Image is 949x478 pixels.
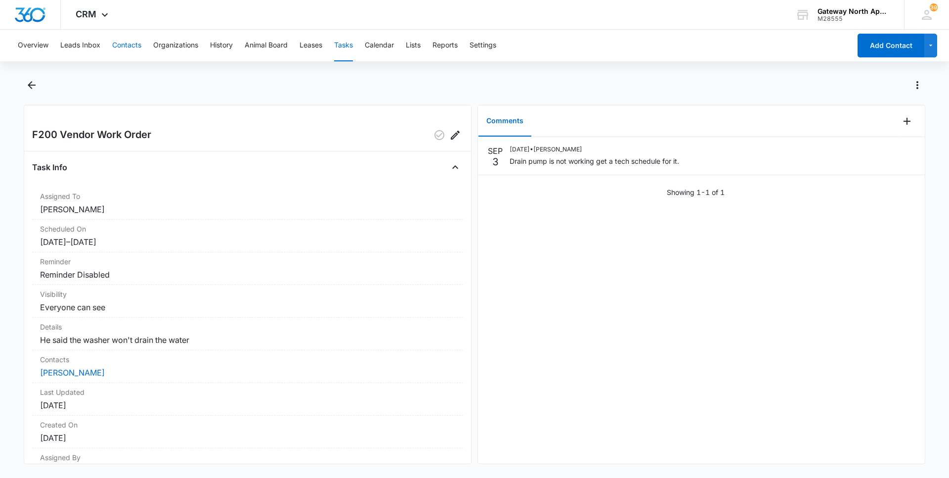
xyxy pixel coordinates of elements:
[40,432,455,444] dd: [DATE]
[40,322,455,332] dt: Details
[406,30,421,61] button: Lists
[40,334,455,346] dd: He said the washer won't drain the water
[32,383,463,416] div: Last Updated[DATE]
[40,236,455,248] dd: [DATE] – [DATE]
[40,191,455,201] dt: Assigned To
[112,30,141,61] button: Contacts
[510,145,679,154] p: [DATE] • [PERSON_NAME]
[24,77,39,93] button: Back
[334,30,353,61] button: Tasks
[40,354,455,365] dt: Contacts
[40,224,455,234] dt: Scheduled On
[40,203,455,215] dd: [PERSON_NAME]
[930,3,938,11] span: 39
[32,161,67,173] h4: Task Info
[210,30,233,61] button: History
[245,30,288,61] button: Animal Board
[40,452,455,463] dt: Assigned By
[470,30,496,61] button: Settings
[40,420,455,430] dt: Created On
[60,30,100,61] button: Leads Inbox
[488,145,503,157] p: SEP
[930,3,938,11] div: notifications count
[40,301,455,313] dd: Everyone can see
[909,77,925,93] button: Actions
[40,387,455,397] dt: Last Updated
[32,416,463,448] div: Created On[DATE]
[40,289,455,299] dt: Visibility
[447,127,463,143] button: Edit
[40,269,455,281] dd: Reminder Disabled
[447,159,463,175] button: Close
[76,9,96,19] span: CRM
[432,30,458,61] button: Reports
[858,34,924,57] button: Add Contact
[300,30,322,61] button: Leases
[153,30,198,61] button: Organizations
[667,187,725,197] p: Showing 1-1 of 1
[32,285,463,318] div: VisibilityEveryone can see
[365,30,394,61] button: Calendar
[510,156,679,166] p: Drain pump is not working get a tech schedule for it.
[32,318,463,350] div: DetailsHe said the washer won't drain the water
[492,157,499,167] p: 3
[818,15,890,22] div: account id
[40,256,455,267] dt: Reminder
[818,7,890,15] div: account name
[32,350,463,383] div: Contacts[PERSON_NAME]
[32,127,151,143] h2: F200 Vendor Work Order
[32,252,463,285] div: ReminderReminder Disabled
[18,30,48,61] button: Overview
[32,187,463,220] div: Assigned To[PERSON_NAME]
[40,368,105,378] a: [PERSON_NAME]
[899,113,915,129] button: Add Comment
[478,106,531,137] button: Comments
[40,399,455,411] dd: [DATE]
[32,220,463,252] div: Scheduled On[DATE]–[DATE]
